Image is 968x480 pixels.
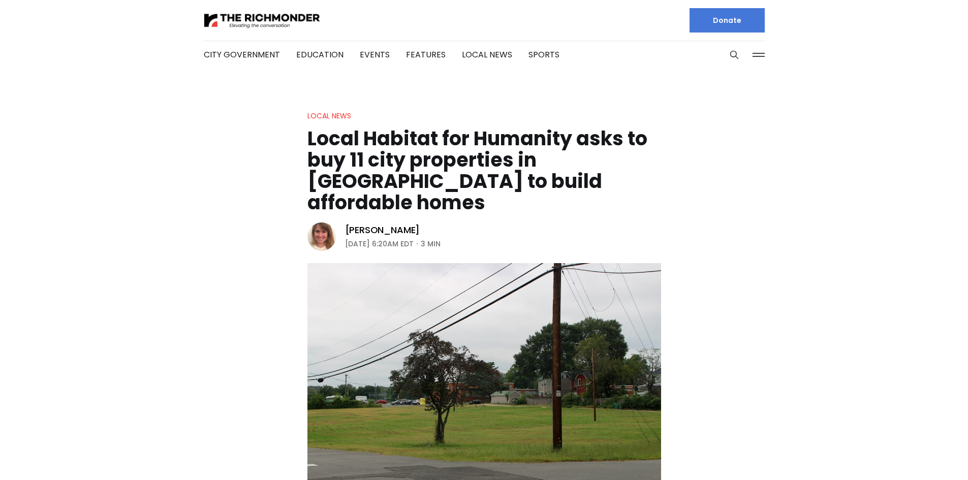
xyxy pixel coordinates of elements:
[307,128,661,213] h1: Local Habitat for Humanity asks to buy 11 city properties in [GEOGRAPHIC_DATA] to build affordabl...
[462,49,512,60] a: Local News
[360,49,390,60] a: Events
[307,222,336,251] img: Sarah Vogelsong
[296,49,344,60] a: Education
[528,49,559,60] a: Sports
[307,111,351,121] a: Local News
[204,12,321,29] img: The Richmonder
[345,224,420,236] a: [PERSON_NAME]
[690,8,765,33] a: Donate
[345,238,414,250] time: [DATE] 6:20AM EDT
[882,430,968,480] iframe: portal-trigger
[204,49,280,60] a: City Government
[421,238,441,250] span: 3 min
[727,47,742,62] button: Search this site
[406,49,446,60] a: Features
